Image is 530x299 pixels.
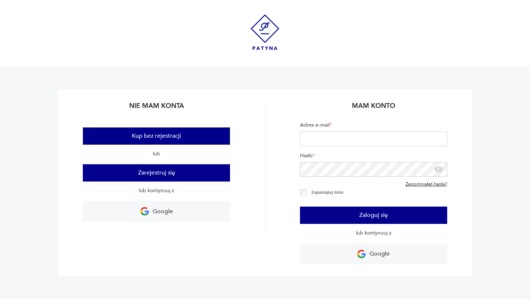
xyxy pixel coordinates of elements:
[133,187,180,194] span: lub kontynuuj z
[83,101,230,116] h2: Nie mam konta
[83,201,230,222] a: Google
[153,206,173,217] p: Google
[406,182,447,187] a: Zapomniałeś hasła?
[300,101,447,116] h2: Mam konto
[300,152,447,162] label: Hasło
[357,250,366,258] img: Ikona Google
[350,229,397,236] span: lub kontynuuj z
[300,207,447,224] button: Zaloguj się
[83,164,230,182] button: Zarejestruj się
[140,207,149,216] img: Ikona Google
[83,127,230,145] button: Kup bez rejestracji
[147,150,166,157] span: lub
[300,122,447,131] label: Adres e-mail
[370,248,390,260] p: Google
[251,14,279,50] img: Patyna - sklep z meblami i dekoracjami vintage
[300,243,447,264] a: Google
[311,189,344,195] label: Zapamiętaj mnie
